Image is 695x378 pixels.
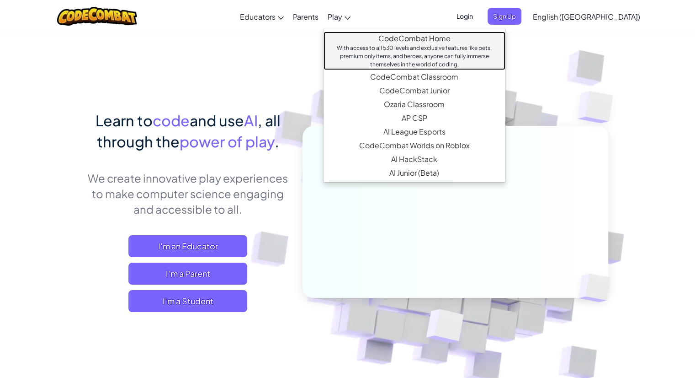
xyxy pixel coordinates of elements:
a: CodeCombat JuniorOur flagship K-5 curriculum features a progression of learning levels that teach... [324,84,505,97]
p: We create innovative play experiences to make computer science engaging and accessible to all. [87,170,289,217]
a: AI League EsportsAn epic competitive coding esports platform that encourages creative programming... [324,125,505,139]
a: English ([GEOGRAPHIC_DATA]) [528,4,645,29]
button: Login [451,8,478,25]
a: I'm a Parent [128,263,247,285]
span: code [153,111,190,130]
a: Parents [288,4,323,29]
a: Educators [235,4,288,29]
img: Overlap cubes [559,69,638,146]
span: power of play [180,132,275,151]
img: Overlap cubes [563,254,631,321]
span: AI [244,111,258,130]
a: CodeCombat Worlds on RobloxThis MMORPG teaches Lua coding and provides a real-world platform to c... [324,139,505,152]
span: . [275,132,279,151]
a: Play [323,4,355,29]
span: Learn to [95,111,153,130]
a: AI Junior (Beta)Introduces multimodal generative AI in a simple and intuitive platform designed s... [324,166,505,180]
div: With access to all 530 levels and exclusive features like pets, premium only items, and heroes, a... [333,44,496,69]
img: CodeCombat logo [57,7,137,26]
a: CodeCombat HomeWith access to all 530 levels and exclusive features like pets, premium only items... [324,32,505,70]
span: Play [328,12,342,22]
span: and use [190,111,244,130]
a: Ozaria ClassroomAn enchanting narrative coding adventure that establishes the fundamentals of com... [324,97,505,111]
a: CodeCombat Classroom [324,70,505,84]
a: AI HackStackThe first generative AI companion tool specifically crafted for those new to AI with ... [324,152,505,166]
img: Overlap cubes [403,290,485,366]
button: Sign Up [488,8,521,25]
span: English ([GEOGRAPHIC_DATA]) [533,12,640,22]
a: I'm an Educator [128,235,247,257]
a: AP CSPEndorsed by the College Board, our AP CSP curriculum provides game-based and turnkey tools ... [324,111,505,125]
span: Educators [240,12,276,22]
button: I'm a Student [128,290,247,312]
